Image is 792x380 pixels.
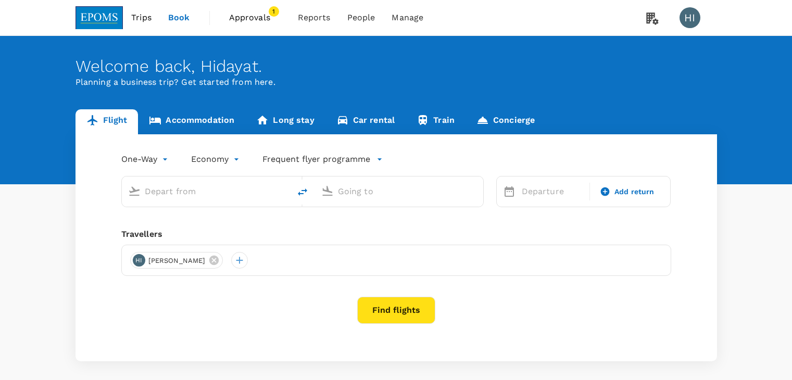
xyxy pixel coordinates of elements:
[262,153,383,166] button: Frequent flyer programme
[76,57,717,76] div: Welcome back , Hidayat .
[406,109,466,134] a: Train
[145,183,268,199] input: Depart from
[191,151,242,168] div: Economy
[466,109,546,134] a: Concierge
[262,153,370,166] p: Frequent flyer programme
[131,11,152,24] span: Trips
[392,11,423,24] span: Manage
[614,186,655,197] span: Add return
[142,256,212,266] span: [PERSON_NAME]
[269,6,279,17] span: 1
[283,190,285,192] button: Open
[76,109,139,134] a: Flight
[476,190,478,192] button: Open
[522,185,583,198] p: Departure
[168,11,190,24] span: Book
[130,252,223,269] div: HI[PERSON_NAME]
[76,76,717,88] p: Planning a business trip? Get started from here.
[357,297,435,324] button: Find flights
[121,228,671,240] div: Travellers
[229,11,281,24] span: Approvals
[347,11,375,24] span: People
[245,109,325,134] a: Long stay
[680,7,700,28] div: HI
[325,109,406,134] a: Car rental
[121,151,170,168] div: One-Way
[298,11,331,24] span: Reports
[290,180,315,205] button: delete
[338,183,461,199] input: Going to
[138,109,245,134] a: Accommodation
[76,6,123,29] img: EPOMS SDN BHD
[133,254,145,267] div: HI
